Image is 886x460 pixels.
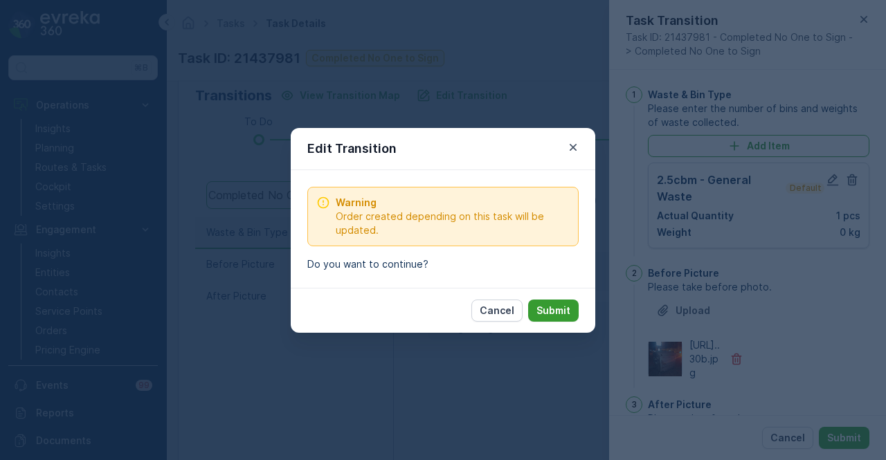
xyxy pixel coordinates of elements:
p: Edit Transition [307,139,397,158]
p: Cancel [480,304,514,318]
button: Submit [528,300,579,322]
p: Do you want to continue? [307,257,579,271]
span: Warning [336,196,570,210]
button: Cancel [471,300,523,322]
span: Order created depending on this task will be updated. [336,210,570,237]
p: Submit [536,304,570,318]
